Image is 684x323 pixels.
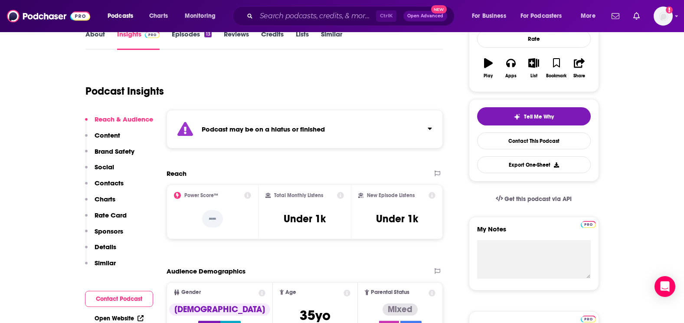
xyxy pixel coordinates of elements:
[608,9,623,23] a: Show notifications dropdown
[581,221,596,228] img: Podchaser Pro
[167,267,245,275] h2: Audience Demographics
[169,303,270,316] div: [DEMOGRAPHIC_DATA]
[95,195,115,203] p: Charts
[581,220,596,228] a: Pro website
[371,290,409,295] span: Parental Status
[573,73,585,79] div: Share
[85,291,153,307] button: Contact Podcast
[403,11,447,21] button: Open AdvancedNew
[241,6,463,26] div: Search podcasts, credits, & more...
[477,132,591,149] a: Contact This Podcast
[108,10,133,22] span: Podcasts
[407,14,443,18] span: Open Advanced
[85,115,153,131] button: Reach & Audience
[85,163,114,179] button: Social
[477,30,591,48] div: Rate
[296,30,309,50] a: Lists
[376,10,396,22] span: Ctrl K
[522,53,545,84] button: List
[85,179,124,195] button: Contacts
[284,212,326,225] h3: Under 1k
[505,73,517,79] div: Apps
[581,10,596,22] span: More
[179,9,227,23] button: open menu
[101,9,144,23] button: open menu
[489,188,579,210] a: Get this podcast via API
[95,211,127,219] p: Rate Card
[530,73,537,79] div: List
[224,30,249,50] a: Reviews
[172,30,211,50] a: Episodes13
[514,113,520,120] img: tell me why sparkle
[484,73,493,79] div: Play
[85,30,105,50] a: About
[654,7,673,26] button: Show profile menu
[95,115,153,123] p: Reach & Audience
[184,192,218,198] h2: Power Score™
[7,8,90,24] img: Podchaser - Follow, Share and Rate Podcasts
[472,10,506,22] span: For Business
[181,290,201,295] span: Gender
[274,192,323,198] h2: Total Monthly Listens
[376,212,418,225] h3: Under 1k
[95,243,116,251] p: Details
[95,315,144,322] a: Open Website
[383,303,418,316] div: Mixed
[524,113,554,120] span: Tell Me Why
[546,73,566,79] div: Bookmark
[477,107,591,125] button: tell me why sparkleTell Me Why
[431,5,447,13] span: New
[500,53,522,84] button: Apps
[575,9,606,23] button: open menu
[654,7,673,26] img: User Profile
[149,10,168,22] span: Charts
[145,31,160,38] img: Podchaser Pro
[545,53,568,84] button: Bookmark
[321,30,342,50] a: Similar
[466,9,517,23] button: open menu
[630,9,643,23] a: Show notifications dropdown
[477,225,591,240] label: My Notes
[95,131,120,139] p: Content
[167,110,443,148] section: Click to expand status details
[85,85,164,98] h1: Podcast Insights
[202,125,325,133] strong: Podcast may be on a hiatus or finished
[256,9,376,23] input: Search podcasts, credits, & more...
[117,30,160,50] a: InsightsPodchaser Pro
[477,53,500,84] button: Play
[85,243,116,259] button: Details
[666,7,673,13] svg: Add a profile image
[477,156,591,173] button: Export One-Sheet
[85,147,134,163] button: Brand Safety
[85,195,115,211] button: Charts
[581,314,596,323] a: Pro website
[204,31,211,37] div: 13
[85,227,123,243] button: Sponsors
[520,10,562,22] span: For Podcasters
[581,316,596,323] img: Podchaser Pro
[261,30,284,50] a: Credits
[85,259,116,275] button: Similar
[95,163,114,171] p: Social
[167,169,187,178] h2: Reach
[504,195,572,203] span: Get this podcast via API
[185,10,216,22] span: Monitoring
[95,259,116,267] p: Similar
[285,290,296,295] span: Age
[144,9,173,23] a: Charts
[85,211,127,227] button: Rate Card
[515,9,575,23] button: open menu
[85,131,120,147] button: Content
[654,7,673,26] span: Logged in as veronica.smith
[95,227,123,235] p: Sponsors
[568,53,590,84] button: Share
[367,192,415,198] h2: New Episode Listens
[202,210,223,227] p: --
[95,179,124,187] p: Contacts
[655,276,675,297] div: Open Intercom Messenger
[95,147,134,155] p: Brand Safety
